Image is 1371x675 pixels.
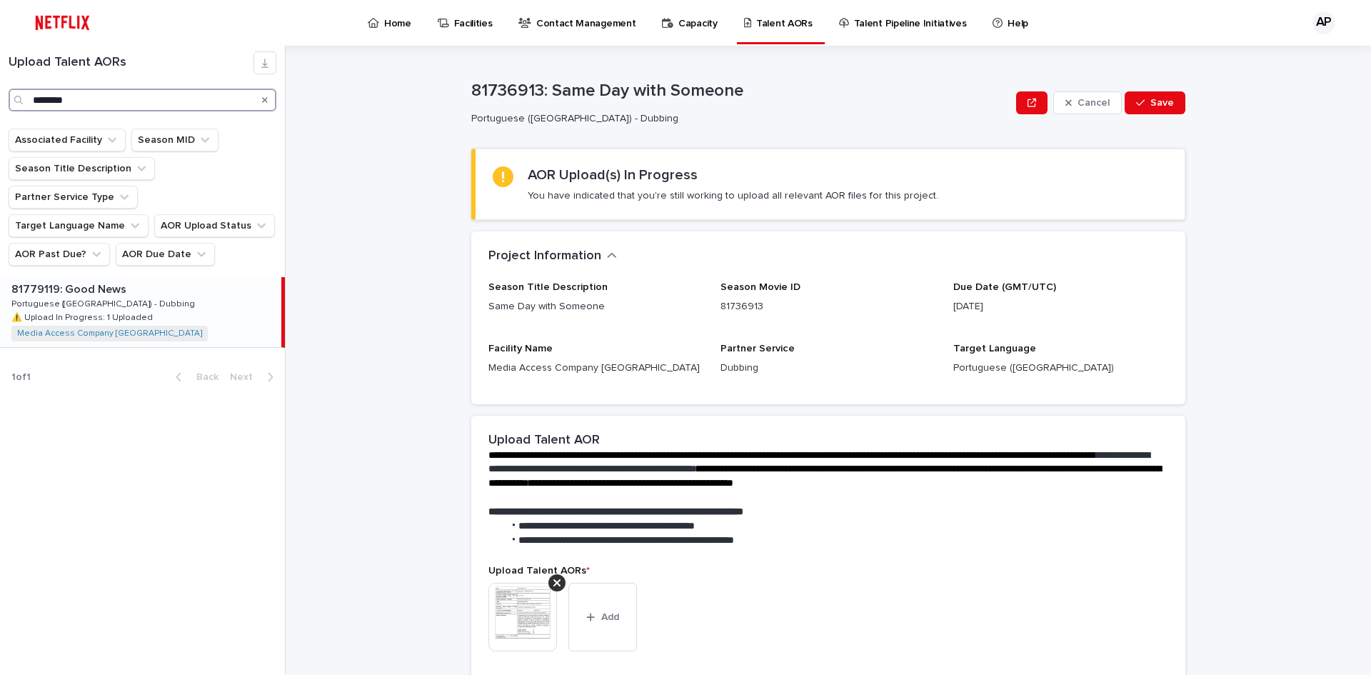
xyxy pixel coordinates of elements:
[953,344,1036,354] span: Target Language
[720,344,795,354] span: Partner Service
[601,612,619,622] span: Add
[488,344,553,354] span: Facility Name
[9,55,253,71] h1: Upload Talent AORs
[953,299,1168,314] p: [DATE]
[528,189,938,202] p: You have indicated that you're still working to upload all relevant AOR files for this project.
[568,583,637,651] button: Add
[9,214,149,237] button: Target Language Name
[953,361,1168,376] p: Portuguese ([GEOGRAPHIC_DATA])
[1125,91,1185,114] button: Save
[17,329,202,339] a: Media Access Company [GEOGRAPHIC_DATA]
[9,157,155,180] button: Season Title Description
[1078,98,1110,108] span: Cancel
[953,282,1056,292] span: Due Date (GMT/UTC)
[29,9,96,37] img: ifQbXi3ZQGMSEF7WDB7W
[488,299,703,314] p: Same Day with Someone
[1312,11,1335,34] div: AP
[528,166,698,184] h2: AOR Upload(s) In Progress
[9,186,138,209] button: Partner Service Type
[11,310,156,323] p: ⚠️ Upload In Progress: 1 Uploaded
[471,81,1010,101] p: 81736913: Same Day with Someone
[488,433,600,449] h2: Upload Talent AOR
[488,361,703,376] p: Media Access Company [GEOGRAPHIC_DATA]
[1053,91,1122,114] button: Cancel
[1150,98,1174,108] span: Save
[11,280,129,296] p: 81779119: Good News
[488,282,608,292] span: Season Title Description
[488,249,601,264] h2: Project Information
[230,372,261,382] span: Next
[9,129,126,151] button: Associated Facility
[720,361,935,376] p: Dubbing
[720,282,800,292] span: Season Movie ID
[188,372,219,382] span: Back
[9,89,276,111] input: Search
[224,371,285,384] button: Next
[720,299,935,314] p: 81736913
[154,214,275,237] button: AOR Upload Status
[116,243,215,266] button: AOR Due Date
[164,371,224,384] button: Back
[488,249,617,264] button: Project Information
[9,243,110,266] button: AOR Past Due?
[471,113,1005,125] p: Portuguese ([GEOGRAPHIC_DATA]) - Dubbing
[488,566,590,576] span: Upload Talent AORs
[11,296,198,309] p: Portuguese ([GEOGRAPHIC_DATA]) - Dubbing
[131,129,219,151] button: Season MID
